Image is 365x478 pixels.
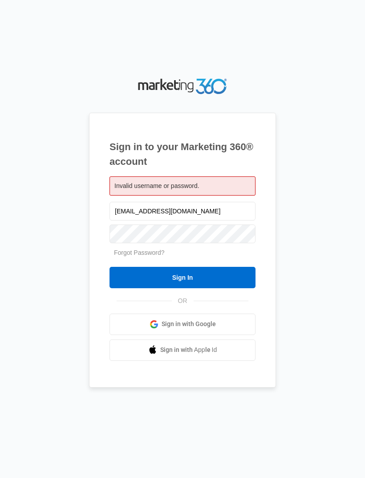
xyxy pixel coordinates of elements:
[109,339,255,361] a: Sign in with Apple Id
[114,182,199,189] span: Invalid username or password.
[109,139,255,169] h1: Sign in to your Marketing 360® account
[160,345,217,355] span: Sign in with Apple Id
[109,314,255,335] a: Sign in with Google
[172,296,194,306] span: OR
[109,267,255,288] input: Sign In
[114,249,165,256] a: Forgot Password?
[109,202,255,221] input: Email
[162,319,216,329] span: Sign in with Google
